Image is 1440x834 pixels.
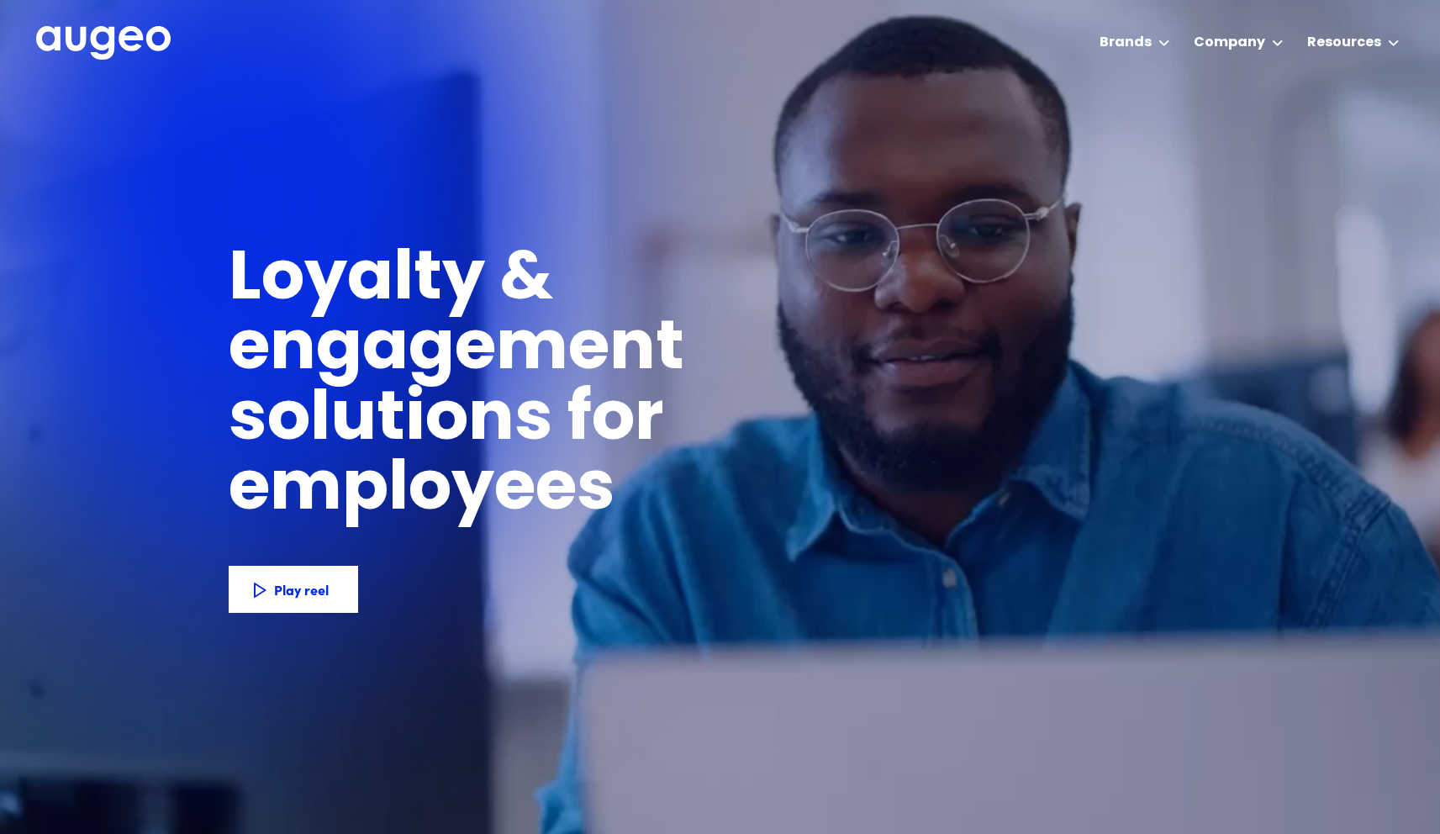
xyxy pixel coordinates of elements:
h1: employees [229,457,645,526]
div: Brands [1100,33,1152,53]
div: Resources [1307,33,1381,53]
img: Augeo's full logo in white. [36,26,171,61]
a: home [36,26,171,61]
div: Company [1194,33,1265,53]
h1: Loyalty & engagement solutions for [229,246,955,456]
a: Play reel [229,566,358,613]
